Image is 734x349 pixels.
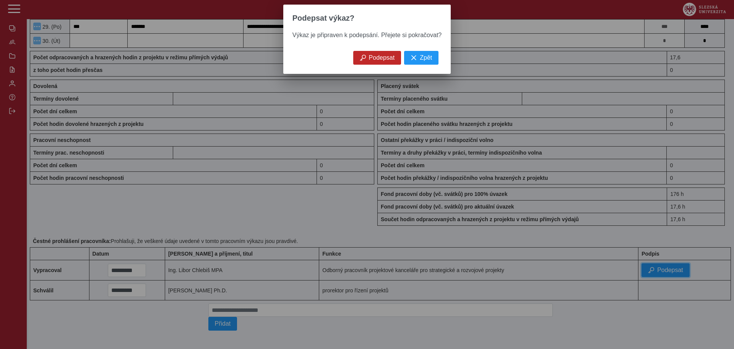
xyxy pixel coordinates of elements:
[369,54,395,61] span: Podepsat
[292,14,354,23] span: Podepsat výkaz?
[292,32,442,38] span: Výkaz je připraven k podepsání. Přejete si pokračovat?
[353,51,401,65] button: Podepsat
[404,51,438,65] button: Zpět
[420,54,432,61] span: Zpět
